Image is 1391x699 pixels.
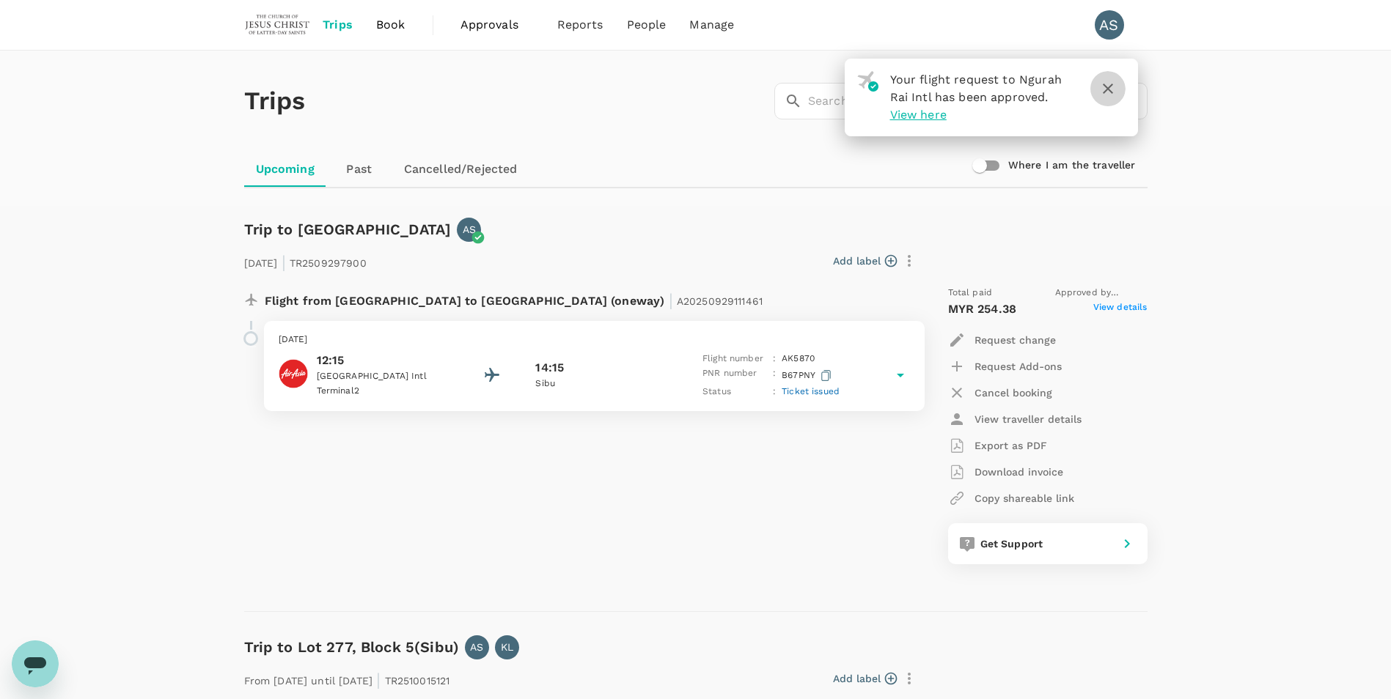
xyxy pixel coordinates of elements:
span: Ticket issued [782,386,840,396]
h6: Trip to [GEOGRAPHIC_DATA] [244,218,452,241]
span: Trips [323,16,353,34]
p: : [773,352,776,366]
button: View traveller details [948,406,1082,432]
span: Reports [557,16,603,34]
p: KL [501,640,513,654]
span: Book [376,16,405,34]
p: B67PNY [782,366,834,385]
button: Add label [833,254,897,268]
p: 14:15 [535,359,564,377]
span: View here [890,108,947,122]
p: Flight number [702,352,767,366]
p: MYR 254.38 [948,300,1017,318]
p: View traveller details [975,412,1082,426]
button: Cancel booking [948,380,1052,406]
button: Add label [833,671,897,686]
a: Upcoming [244,152,326,187]
span: People [627,16,667,34]
span: Get Support [980,538,1043,550]
p: AK 5870 [782,352,815,366]
button: Export as PDF [948,432,1047,459]
button: Download invoice [948,459,1063,485]
span: | [282,252,286,273]
span: | [669,290,673,311]
p: Copy shareable link [975,491,1074,506]
span: | [376,670,381,690]
div: AS [1095,10,1124,40]
p: Flight from [GEOGRAPHIC_DATA] to [GEOGRAPHIC_DATA] (oneway) [265,286,763,312]
p: Status [702,385,767,399]
p: From [DATE] until [DATE] TR2510015121 [244,665,450,692]
img: The Malaysian Church of Jesus Christ of Latter-day Saints [244,9,312,41]
img: flight-approved [857,71,878,92]
h6: Where I am the traveller [1008,158,1136,174]
p: Cancel booking [975,385,1052,400]
span: Total paid [948,286,993,300]
p: Sibu [535,377,667,391]
button: Copy shareable link [948,485,1074,511]
h6: Trip to Lot 277, Block 5(Sibu) [244,635,460,659]
p: [GEOGRAPHIC_DATA] Intl [317,369,449,384]
a: Past [326,152,392,187]
p: AS [470,640,483,654]
p: 12:15 [317,352,449,369]
p: [DATE] [279,333,910,347]
p: Request Add-ons [975,359,1062,374]
p: Download invoice [975,465,1063,479]
a: Cancelled/Rejected [392,152,529,187]
span: Approvals [460,16,534,34]
p: AS [463,222,476,237]
p: PNR number [702,366,767,385]
button: Request change [948,327,1056,353]
p: [DATE] TR2509297900 [244,248,367,274]
iframe: Button to launch messaging window [12,640,59,687]
p: : [773,385,776,399]
button: Request Add-ons [948,353,1062,380]
input: Search by travellers, trips, or destination, label, team [808,83,1148,119]
h1: Trips [244,51,306,152]
span: Approved by [1055,286,1148,300]
img: AirAsia [279,359,308,388]
p: Export as PDF [975,438,1047,453]
p: Terminal 2 [317,384,449,399]
p: Request change [975,333,1056,347]
span: Your flight request to Ngurah Rai Intl has been approved. [890,73,1062,104]
p: : [773,366,776,385]
span: A20250929111461 [677,295,763,307]
span: View details [1093,300,1148,318]
span: Manage [689,16,734,34]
